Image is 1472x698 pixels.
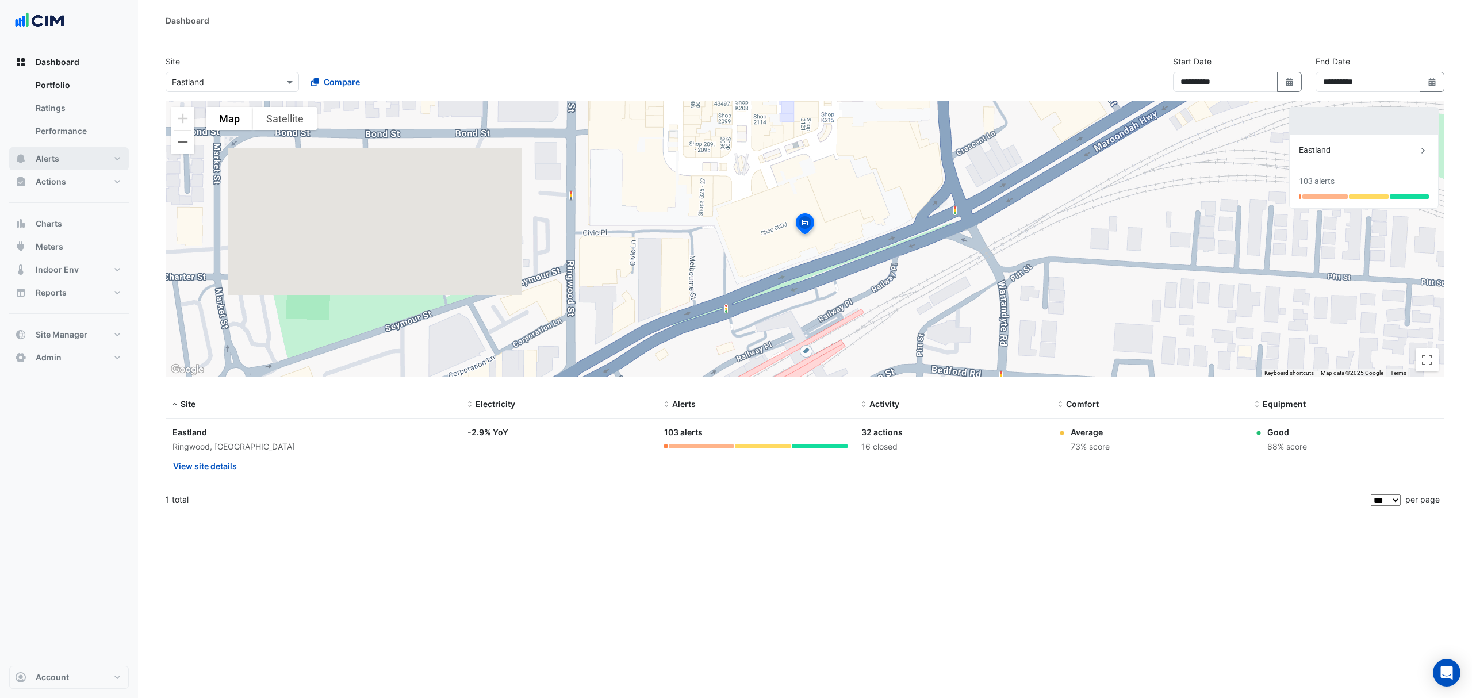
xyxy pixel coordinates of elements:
[869,399,899,409] span: Activity
[172,426,454,438] div: Eastland
[36,218,62,229] span: Charts
[171,131,194,154] button: Zoom out
[1173,55,1212,67] label: Start Date
[26,74,129,97] a: Portfolio
[1299,144,1417,156] div: Eastland
[36,56,79,68] span: Dashboard
[166,14,209,26] div: Dashboard
[9,346,129,369] button: Admin
[1267,440,1307,454] div: 88% score
[36,176,66,187] span: Actions
[172,440,454,454] div: Ringwood, [GEOGRAPHIC_DATA]
[1390,370,1406,376] a: Terms
[15,241,26,252] app-icon: Meters
[9,170,129,193] button: Actions
[166,55,180,67] label: Site
[168,362,206,377] img: Google
[166,485,1368,514] div: 1 total
[26,120,129,143] a: Performance
[1321,370,1383,376] span: Map data ©2025 Google
[861,440,1044,454] div: 16 closed
[792,212,818,239] img: site-pin-selected.svg
[36,153,59,164] span: Alerts
[1263,399,1306,409] span: Equipment
[171,107,194,130] button: Zoom in
[36,352,62,363] span: Admin
[15,56,26,68] app-icon: Dashboard
[1299,175,1335,187] div: 103 alerts
[9,281,129,304] button: Reports
[1267,426,1307,438] div: Good
[9,323,129,346] button: Site Manager
[1071,426,1110,438] div: Average
[15,153,26,164] app-icon: Alerts
[476,399,515,409] span: Electricity
[15,329,26,340] app-icon: Site Manager
[9,212,129,235] button: Charts
[664,426,847,439] div: 103 alerts
[1433,659,1460,687] div: Open Intercom Messenger
[1416,348,1439,371] button: Toggle fullscreen view
[206,107,253,130] button: Show street map
[861,427,903,437] a: 32 actions
[9,74,129,147] div: Dashboard
[304,72,367,92] button: Compare
[467,427,508,437] a: -2.9% YoY
[1285,77,1295,87] fa-icon: Select Date
[15,287,26,298] app-icon: Reports
[1066,399,1099,409] span: Comfort
[1316,55,1350,67] label: End Date
[1427,77,1437,87] fa-icon: Select Date
[253,107,317,130] button: Show satellite imagery
[1405,494,1440,504] span: per page
[1264,369,1314,377] button: Keyboard shortcuts
[15,352,26,363] app-icon: Admin
[672,399,696,409] span: Alerts
[14,9,66,32] img: Company Logo
[168,362,206,377] a: Open this area in Google Maps (opens a new window)
[172,456,237,476] button: View site details
[15,176,26,187] app-icon: Actions
[324,76,360,88] span: Compare
[181,399,195,409] span: Site
[15,218,26,229] app-icon: Charts
[26,97,129,120] a: Ratings
[9,666,129,689] button: Account
[36,672,69,683] span: Account
[36,329,87,340] span: Site Manager
[9,51,129,74] button: Dashboard
[9,147,129,170] button: Alerts
[36,264,79,275] span: Indoor Env
[36,287,67,298] span: Reports
[1071,440,1110,454] div: 73% score
[15,264,26,275] app-icon: Indoor Env
[9,235,129,258] button: Meters
[36,241,63,252] span: Meters
[9,258,129,281] button: Indoor Env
